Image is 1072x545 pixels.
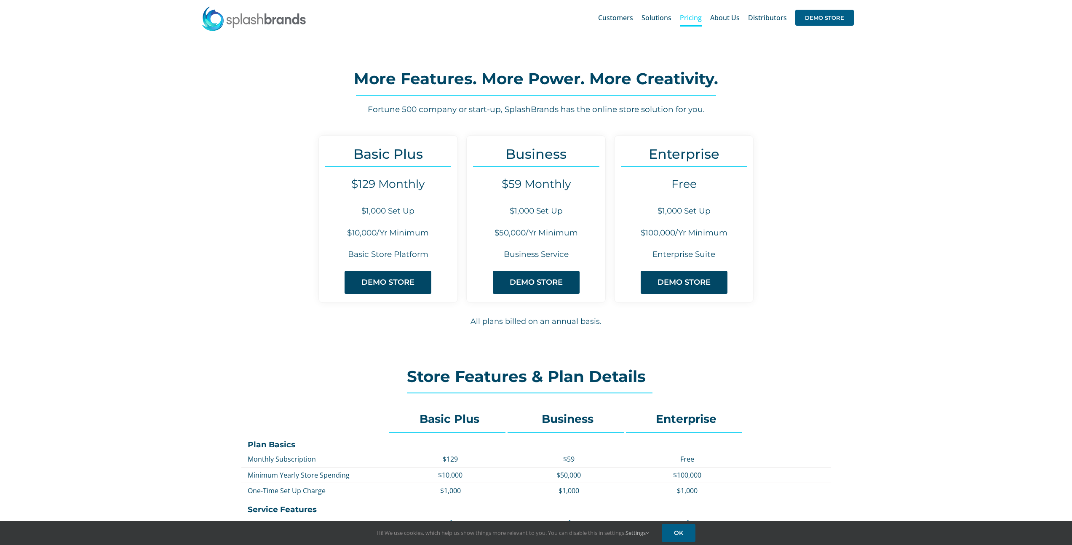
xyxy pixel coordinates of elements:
p: $59 [514,454,624,464]
a: Pricing [680,4,702,31]
h4: $59 Monthly [467,177,605,191]
img: SplashBrands.com Logo [201,6,307,31]
h6: Fortune 500 company or start-up, SplashBrands has the online store solution for you. [241,104,831,115]
span: DEMO STORE [795,10,854,26]
p: $50,000 [514,470,624,480]
p: Free [632,454,742,464]
span: DEMO STORE [510,278,563,287]
span: DEMO STORE [361,278,414,287]
a: Settings [626,529,649,537]
span: Customers [598,14,633,21]
strong: Service Features [248,505,317,514]
h3: Enterprise [615,146,753,162]
p: Store Orders Email Support [248,519,387,529]
h6: $50,000/Yr Minimum [467,227,605,239]
p: $129 [396,454,505,464]
h6: All plans billed on an annual basis. [241,316,831,327]
h2: More Features. More Power. More Creativity. [241,70,831,87]
span: DEMO STORE [658,278,711,287]
a: Customers [598,4,633,31]
strong: Business [542,412,593,426]
strong: Basic Plus [420,412,479,426]
h4: $129 Monthly [319,177,457,191]
p: Monthly Subscription [248,454,387,464]
span: Hi! We use cookies, which help us show things more relevant to you. You can disable this in setti... [377,529,649,537]
nav: Main Menu [598,4,854,31]
a: DEMO STORE [493,271,580,294]
span: Pricing [680,14,702,21]
h6: $1,000 Set Up [467,206,605,217]
a: Distributors [748,4,787,31]
strong: Enterprise [656,412,716,426]
h6: $10,000/Yr Minimum [319,227,457,239]
p: $1,000 [514,486,624,495]
h6: $100,000/Yr Minimum [615,227,753,239]
p: $100,000 [632,470,742,480]
strong: Plan Basics [248,440,295,449]
p: $1,000 [632,486,742,495]
h2: Store Features & Plan Details [407,368,666,385]
a: OK [662,524,695,542]
span: About Us [710,14,740,21]
p: Minimum Yearly Store Spending [248,470,387,480]
p: One-Time Set Up Charge [248,486,387,495]
h4: Free [615,177,753,191]
h6: $1,000 Set Up [319,206,457,217]
p: $10,000 [396,470,505,480]
h3: Business [467,146,605,162]
a: DEMO STORE [795,4,854,31]
h6: Enterprise Suite [615,249,753,260]
span: Solutions [642,14,671,21]
span: Distributors [748,14,787,21]
p: $1,000 [396,486,505,495]
h6: $1,000 Set Up [615,206,753,217]
h6: Business Service [467,249,605,260]
a: DEMO STORE [641,271,727,294]
h3: Basic Plus [319,146,457,162]
a: DEMO STORE [345,271,431,294]
h6: Basic Store Platform [319,249,457,260]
